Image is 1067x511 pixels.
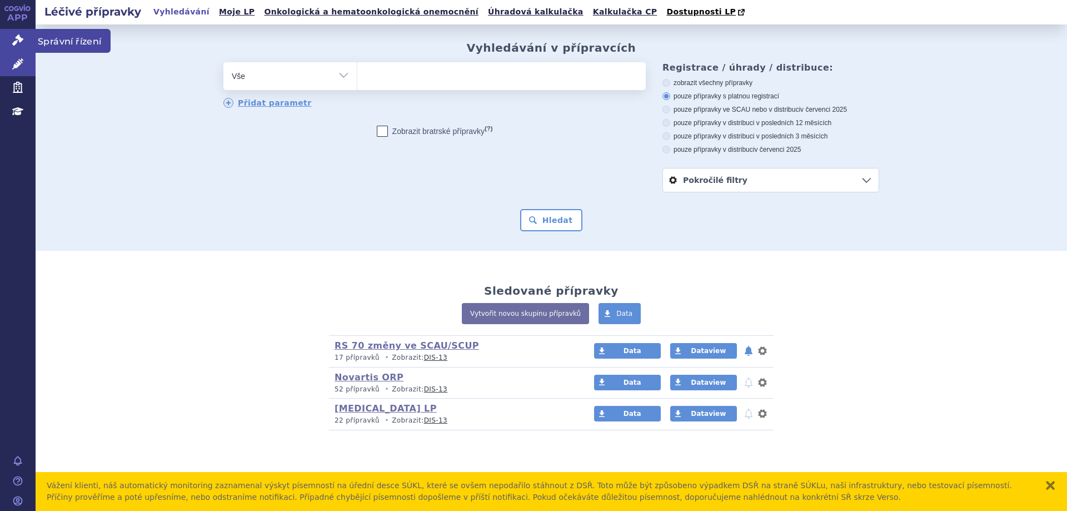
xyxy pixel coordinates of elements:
[670,343,737,359] a: Dataview
[150,4,213,19] a: Vyhledávání
[743,376,754,389] button: notifikace
[382,353,392,363] i: •
[335,416,573,425] p: Zobrazit:
[382,385,392,394] i: •
[757,376,768,389] button: nastavení
[800,106,847,113] span: v červenci 2025
[216,4,258,19] a: Moje LP
[335,340,479,351] a: RS 70 změny ve SCAU/SCUP
[662,105,879,114] label: pouze přípravky ve SCAU nebo v distribuci
[691,379,726,386] span: Dataview
[36,4,150,19] h2: Léčivé přípravky
[520,209,583,231] button: Hledat
[377,126,493,137] label: Zobrazit bratrské přípravky
[335,354,380,361] span: 17 přípravků
[662,62,879,73] h3: Registrace / úhrady / distribuce:
[335,372,403,383] a: Novartis ORP
[335,403,437,414] a: [MEDICAL_DATA] LP
[666,7,736,16] span: Dostupnosti LP
[662,132,879,141] label: pouze přípravky v distribuci v posledních 3 měsících
[691,410,726,418] span: Dataview
[382,416,392,425] i: •
[616,310,632,317] span: Data
[484,284,619,297] h2: Sledované přípravky
[663,168,879,192] a: Pokročilé filtry
[663,4,750,20] a: Dostupnosti LP
[743,344,754,358] button: notifikace
[754,146,801,153] span: v červenci 2025
[1045,480,1056,491] button: zavřít
[594,343,661,359] a: Data
[624,410,641,418] span: Data
[47,480,1034,503] div: Vážení klienti, náš automatický monitoring zaznamenal výskyt písemností na úřední desce SÚKL, kte...
[462,303,589,324] a: Vytvořit novou skupinu přípravků
[467,41,636,54] h2: Vyhledávání v přípravcích
[757,344,768,358] button: nastavení
[36,29,111,52] span: Správní řízení
[590,4,661,19] a: Kalkulačka CP
[624,347,641,355] span: Data
[335,385,380,393] span: 52 přípravků
[485,4,587,19] a: Úhradová kalkulačka
[223,98,312,108] a: Přidat parametr
[335,385,573,394] p: Zobrazit:
[691,347,726,355] span: Dataview
[624,379,641,386] span: Data
[335,416,380,424] span: 22 přípravků
[599,303,641,324] a: Data
[757,407,768,420] button: nastavení
[335,353,573,363] p: Zobrazit:
[261,4,482,19] a: Onkologická a hematoonkologická onemocnění
[670,375,737,390] a: Dataview
[485,125,492,132] abbr: (?)
[424,385,447,393] a: DIS-13
[743,407,754,420] button: notifikace
[594,375,661,390] a: Data
[424,416,447,424] a: DIS-13
[594,406,661,421] a: Data
[662,145,879,154] label: pouze přípravky v distribuci
[662,118,879,127] label: pouze přípravky v distribuci v posledních 12 měsících
[424,354,447,361] a: DIS-13
[662,78,879,87] label: zobrazit všechny přípravky
[662,92,879,101] label: pouze přípravky s platnou registrací
[670,406,737,421] a: Dataview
